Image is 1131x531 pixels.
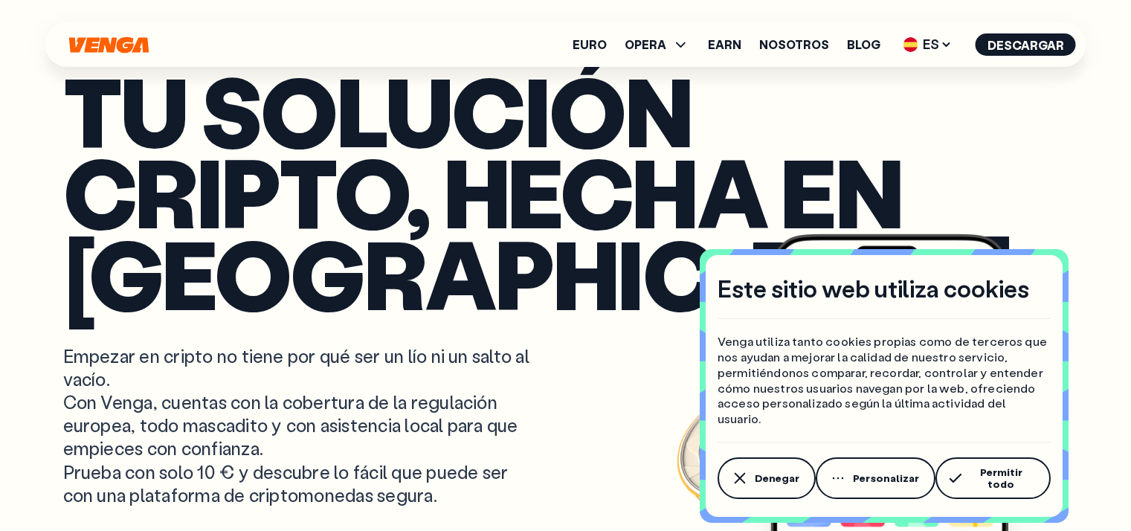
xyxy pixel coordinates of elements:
[625,39,666,51] span: OPERA
[68,36,151,54] svg: Inicio
[935,457,1051,499] button: Permitir todo
[853,472,919,484] span: Personalizar
[759,39,829,51] a: Nosotros
[903,37,918,52] img: flag-es
[63,70,1069,315] p: Tu solución cripto, hecha en [GEOGRAPHIC_DATA]
[718,273,1029,304] h4: Este sitio web utiliza cookies
[847,39,880,51] a: Blog
[63,344,533,506] p: Empezar en cripto no tiene por qué ser un lío ni un salto al vacío. Con Venga, cuentas con la cob...
[964,282,1071,389] img: USDC coin
[718,334,1051,427] p: Venga utiliza tanto cookies propias como de terceros que nos ayudan a mejorar la calidad de nuest...
[718,457,816,499] button: Denegar
[625,36,690,54] span: OPERA
[898,33,958,57] span: ES
[708,39,741,51] a: Earn
[976,33,1076,56] button: Descargar
[816,457,935,499] button: Personalizar
[755,472,799,484] span: Denegar
[573,39,607,51] a: Euro
[967,466,1034,490] span: Permitir todo
[674,382,808,516] img: Bitcoin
